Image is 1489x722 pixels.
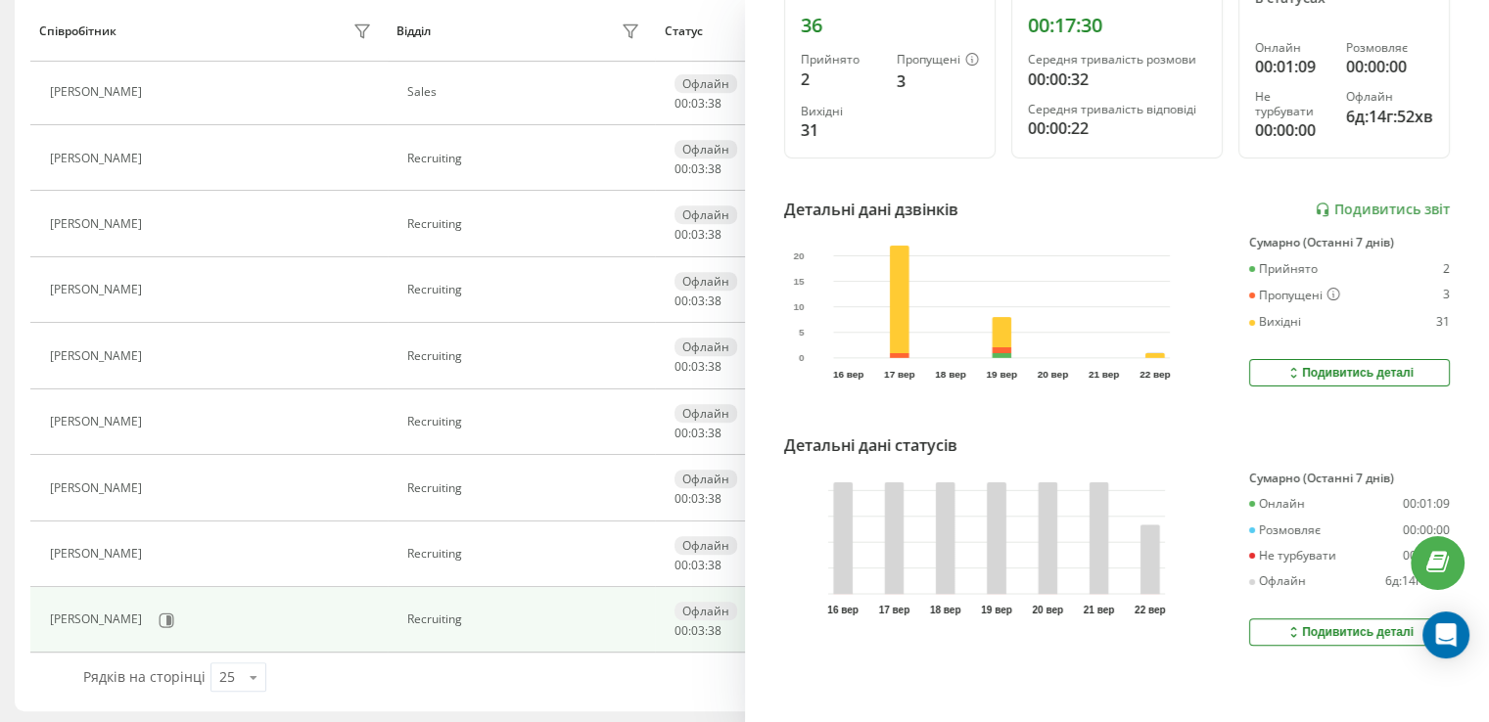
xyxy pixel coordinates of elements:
[675,74,737,93] div: Офлайн
[1255,41,1330,55] div: Онлайн
[986,369,1017,380] text: 19 вер
[1403,549,1450,563] div: 00:00:00
[981,605,1012,615] text: 19 вер
[801,14,979,37] div: 36
[1028,53,1206,67] div: Середня тривалість розмови
[708,160,721,177] span: 38
[675,536,737,555] div: Офлайн
[929,605,960,615] text: 18 вер
[691,425,705,441] span: 03
[50,481,147,495] div: [PERSON_NAME]
[50,547,147,561] div: [PERSON_NAME]
[691,160,705,177] span: 03
[675,360,721,374] div: : :
[1032,605,1063,615] text: 20 вер
[407,283,645,296] div: Recruiting
[407,85,645,99] div: Sales
[675,294,721,308] div: : :
[1255,90,1330,118] div: Не турбувати
[675,470,737,488] div: Офлайн
[675,404,737,423] div: Офлайн
[884,369,915,380] text: 17 вер
[1249,472,1450,485] div: Сумарно (Останні 7 днів)
[675,358,688,375] span: 00
[396,24,431,38] div: Відділ
[708,358,721,375] span: 38
[1028,103,1206,116] div: Середня тривалість відповіді
[691,557,705,573] span: 03
[675,293,688,309] span: 00
[407,217,645,231] div: Recruiting
[675,228,721,242] div: : :
[50,283,147,296] div: [PERSON_NAME]
[708,293,721,309] span: 38
[801,53,881,67] div: Прийнято
[1249,497,1305,511] div: Онлайн
[878,605,909,615] text: 17 вер
[1249,315,1301,329] div: Вихідні
[675,338,737,356] div: Офлайн
[691,95,705,112] span: 03
[50,415,147,429] div: [PERSON_NAME]
[1249,549,1336,563] div: Не турбувати
[1346,105,1433,128] div: 6д:14г:52хв
[665,24,703,38] div: Статус
[83,667,206,686] span: Рядків на сторінці
[407,349,645,363] div: Recruiting
[1249,574,1306,588] div: Офлайн
[675,95,688,112] span: 00
[801,105,881,118] div: Вихідні
[1285,365,1414,381] div: Подивитись деталі
[1443,262,1450,276] div: 2
[675,272,737,291] div: Офлайн
[1346,90,1433,104] div: Офлайн
[691,226,705,243] span: 03
[1089,369,1120,380] text: 21 вер
[50,217,147,231] div: [PERSON_NAME]
[1285,624,1414,640] div: Подивитись деталі
[675,140,737,158] div: Офлайн
[1140,369,1171,380] text: 22 вер
[1403,523,1450,537] div: 00:00:00
[801,68,881,91] div: 2
[1422,611,1469,658] div: Open Intercom Messenger
[1346,41,1433,55] div: Розмовляє
[935,369,966,380] text: 18 вер
[691,293,705,309] span: 03
[675,624,721,638] div: : :
[1038,369,1069,380] text: 20 вер
[827,605,859,615] text: 16 вер
[1249,359,1450,386] button: Подивитись деталі
[708,95,721,112] span: 38
[1255,118,1330,142] div: 00:00:00
[897,53,979,68] div: Пропущені
[832,369,863,380] text: 16 вер
[675,559,721,572] div: : :
[675,205,737,224] div: Офлайн
[784,198,958,221] div: Детальні дані дзвінків
[1249,523,1321,537] div: Розмовляє
[407,415,645,429] div: Recruiting
[793,301,805,312] text: 10
[1443,288,1450,303] div: 3
[407,612,645,626] div: Recruiting
[675,492,721,506] div: : :
[675,160,688,177] span: 00
[1255,55,1330,78] div: 00:01:09
[50,612,147,626] div: [PERSON_NAME]
[1135,605,1166,615] text: 22 вер
[708,226,721,243] span: 38
[708,622,721,639] span: 38
[1315,202,1450,218] a: Подивитись звіт
[1249,236,1450,249] div: Сумарно (Останні 7 днів)
[675,490,688,507] span: 00
[691,622,705,639] span: 03
[897,69,979,93] div: 3
[799,352,805,363] text: 0
[675,602,737,620] div: Офлайн
[50,349,147,363] div: [PERSON_NAME]
[1249,262,1318,276] div: Прийнято
[407,481,645,495] div: Recruiting
[675,557,688,573] span: 00
[793,250,805,261] text: 20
